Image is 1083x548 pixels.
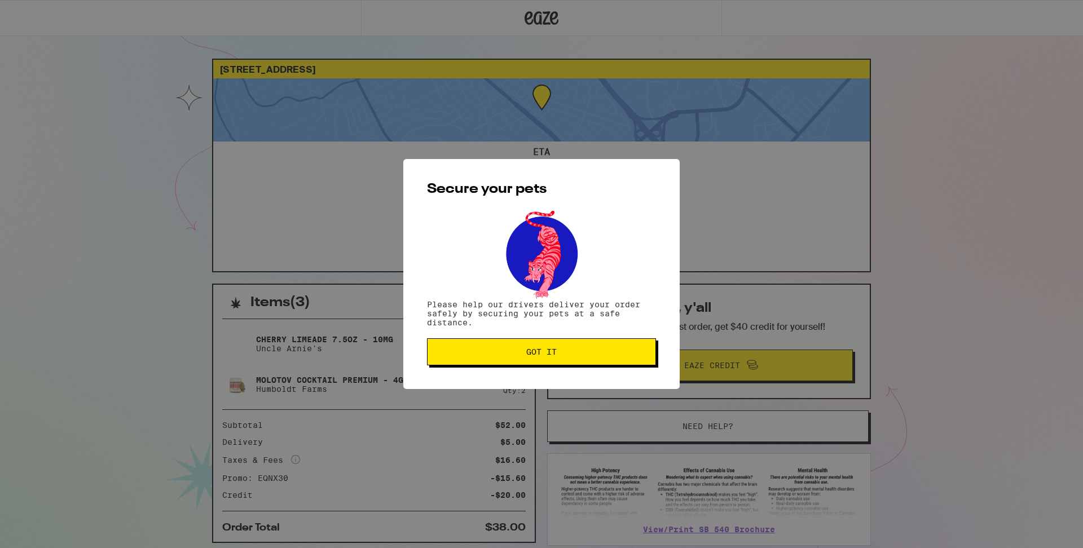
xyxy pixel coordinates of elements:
[427,183,656,196] h2: Secure your pets
[526,348,557,356] span: Got it
[495,207,588,300] img: pets
[427,300,656,327] p: Please help our drivers deliver your order safely by securing your pets at a safe distance.
[7,8,81,17] span: Hi. Need any help?
[427,338,656,365] button: Got it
